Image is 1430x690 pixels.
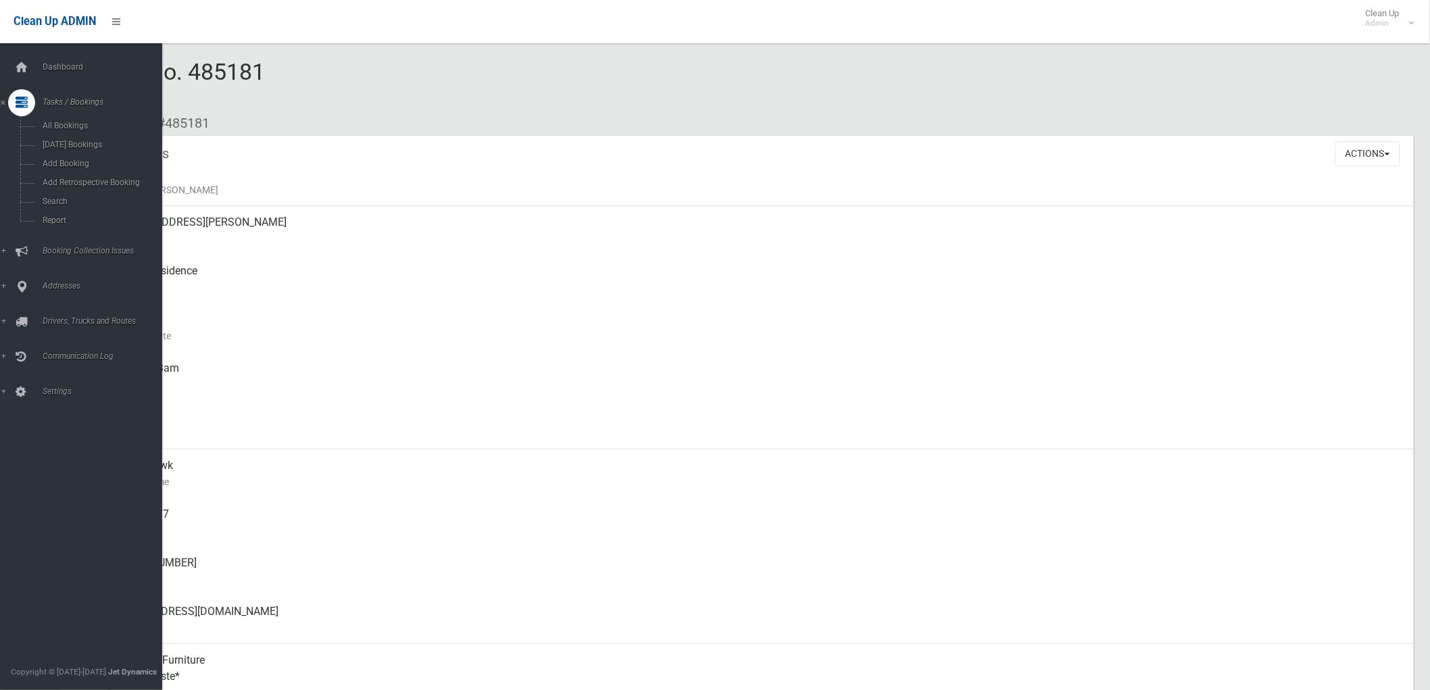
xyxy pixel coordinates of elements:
span: Search [39,197,162,206]
small: Admin [1366,18,1400,28]
span: Add Retrospective Booking [39,178,162,187]
span: Clean Up [1359,8,1413,28]
small: Email [108,620,1403,636]
span: Report [39,216,162,225]
small: Name of [PERSON_NAME] [108,182,1403,198]
div: Charbel Tawk [108,449,1403,498]
span: Drivers, Trucks and Routes [39,316,174,326]
span: Tasks / Bookings [39,97,174,107]
div: [STREET_ADDRESS][PERSON_NAME] [108,206,1403,255]
span: Booking Collection Issues [39,246,174,255]
div: [EMAIL_ADDRESS][DOMAIN_NAME] [108,595,1403,644]
span: Settings [39,387,174,396]
button: Actions [1335,141,1400,166]
strong: Jet Dynamics [108,667,157,676]
span: Clean Up ADMIN [14,15,96,28]
span: Addresses [39,281,174,291]
span: All Bookings [39,121,162,130]
small: Collection Date [108,328,1403,344]
div: [DATE] [108,303,1403,352]
div: [DATE] 6:03am [108,352,1403,401]
span: Copyright © [DATE]-[DATE] [11,667,106,676]
div: [PHONE_NUMBER] [108,547,1403,595]
small: Collected At [108,376,1403,393]
div: [DATE] [108,401,1403,449]
small: Contact Name [108,474,1403,490]
span: [DATE] Bookings [39,140,162,149]
small: Landline [108,571,1403,587]
small: Mobile [108,522,1403,539]
a: [EMAIL_ADDRESS][DOMAIN_NAME]Email [59,595,1414,644]
div: Front of Residence [108,255,1403,303]
span: Booking No. 485181 [59,58,265,111]
span: Communication Log [39,351,174,361]
li: #485181 [147,111,209,136]
div: 0424397617 [108,498,1403,547]
small: Pickup Point [108,279,1403,295]
small: Zone [108,425,1403,441]
span: Dashboard [39,62,174,72]
span: Add Booking [39,159,162,168]
small: Address [108,230,1403,247]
